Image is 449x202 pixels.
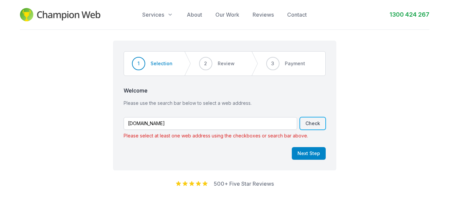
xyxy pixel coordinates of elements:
[124,100,326,106] p: Please use the search bar below to select a web address.
[390,10,429,19] a: 1300 424 267
[292,147,326,160] button: Next Step
[271,60,274,67] span: 3
[215,11,239,19] a: Our Work
[218,60,235,67] span: Review
[151,60,172,67] span: Selection
[285,60,305,67] span: Payment
[253,11,274,19] a: Reviews
[142,11,173,19] button: Services
[142,11,164,19] span: Services
[124,117,297,130] input: example.com.au
[124,87,326,95] span: Welcome
[138,60,140,67] span: 1
[204,60,207,67] span: 2
[287,11,307,19] a: Contact
[300,117,326,130] button: Check
[20,8,101,21] img: Champion Web
[124,51,326,76] nav: Progress
[187,11,202,19] a: About
[124,132,326,139] p: Please select at least one web address using the checkboxes or search bar above.
[214,180,274,187] a: 500+ Five Star Reviews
